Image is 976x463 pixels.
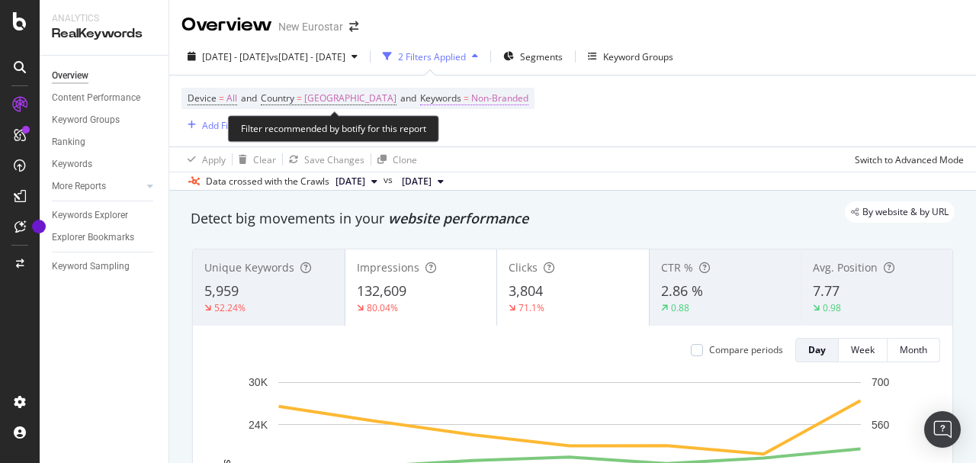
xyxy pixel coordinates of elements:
button: Day [795,338,839,362]
button: Keyword Groups [582,44,679,69]
div: 0.88 [671,301,689,314]
span: = [219,92,224,104]
div: Save Changes [304,153,364,166]
a: Explorer Bookmarks [52,230,158,246]
div: Apply [202,153,226,166]
div: 52.24% [214,301,246,314]
div: Overview [181,12,272,38]
text: 30K [249,376,268,388]
text: 700 [872,376,890,388]
span: Segments [520,50,563,63]
button: Switch to Advanced Mode [849,147,964,172]
button: Month [888,338,940,362]
a: Overview [52,68,158,84]
button: Add Filter [181,116,242,134]
span: and [241,92,257,104]
div: Add Filter [202,119,242,132]
span: vs [384,173,396,187]
span: Keywords [420,92,461,104]
span: 2025 Sep. 22nd [335,175,365,188]
button: [DATE] [396,172,450,191]
button: Clone [371,147,417,172]
span: 2025 Aug. 28th [402,175,432,188]
div: Clone [393,153,417,166]
div: Switch to Advanced Mode [855,153,964,166]
a: Keyword Sampling [52,259,158,275]
div: Week [851,343,875,356]
div: Overview [52,68,88,84]
div: Keyword Sampling [52,259,130,275]
div: More Reports [52,178,106,195]
span: 5,959 [204,281,239,300]
span: vs [DATE] - [DATE] [269,50,345,63]
span: Device [188,92,217,104]
span: 3,804 [509,281,543,300]
div: Keyword Groups [603,50,673,63]
button: Clear [233,147,276,172]
a: Keyword Groups [52,112,158,128]
div: Ranking [52,134,85,150]
div: Clear [253,153,276,166]
span: = [297,92,302,104]
span: 132,609 [357,281,406,300]
span: All [226,88,237,109]
div: 71.1% [518,301,544,314]
span: CTR % [661,260,693,275]
button: [DATE] [329,172,384,191]
div: Explorer Bookmarks [52,230,134,246]
div: Filter recommended by botify for this report [228,115,439,142]
div: Open Intercom Messenger [924,411,961,448]
span: Impressions [357,260,419,275]
div: Tooltip anchor [32,220,46,233]
span: [GEOGRAPHIC_DATA] [304,88,396,109]
span: Avg. Position [813,260,878,275]
div: 2 Filters Applied [398,50,466,63]
div: Day [808,343,826,356]
button: Segments [497,44,569,69]
div: Keywords Explorer [52,207,128,223]
div: Compare periods [709,343,783,356]
button: [DATE] - [DATE]vs[DATE] - [DATE] [181,44,364,69]
button: Week [839,338,888,362]
a: More Reports [52,178,143,195]
span: Non-Branded [471,88,528,109]
div: 0.98 [823,301,841,314]
button: Apply [181,147,226,172]
span: and [400,92,416,104]
span: Clicks [509,260,538,275]
div: Content Performance [52,90,140,106]
div: Data crossed with the Crawls [206,175,329,188]
span: By website & by URL [862,207,949,217]
span: [DATE] - [DATE] [202,50,269,63]
div: arrow-right-arrow-left [349,21,358,32]
a: Ranking [52,134,158,150]
span: = [464,92,469,104]
div: legacy label [845,201,955,223]
span: 7.77 [813,281,840,300]
button: 2 Filters Applied [377,44,484,69]
div: New Eurostar [278,19,343,34]
a: Content Performance [52,90,158,106]
text: 560 [872,419,890,431]
div: RealKeywords [52,25,156,43]
div: Keywords [52,156,92,172]
a: Keywords Explorer [52,207,158,223]
div: Keyword Groups [52,112,120,128]
div: 80.04% [367,301,398,314]
button: Save Changes [283,147,364,172]
a: Keywords [52,156,158,172]
span: Unique Keywords [204,260,294,275]
div: Month [900,343,927,356]
span: Country [261,92,294,104]
div: Analytics [52,12,156,25]
text: 24K [249,419,268,431]
span: 2.86 % [661,281,703,300]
